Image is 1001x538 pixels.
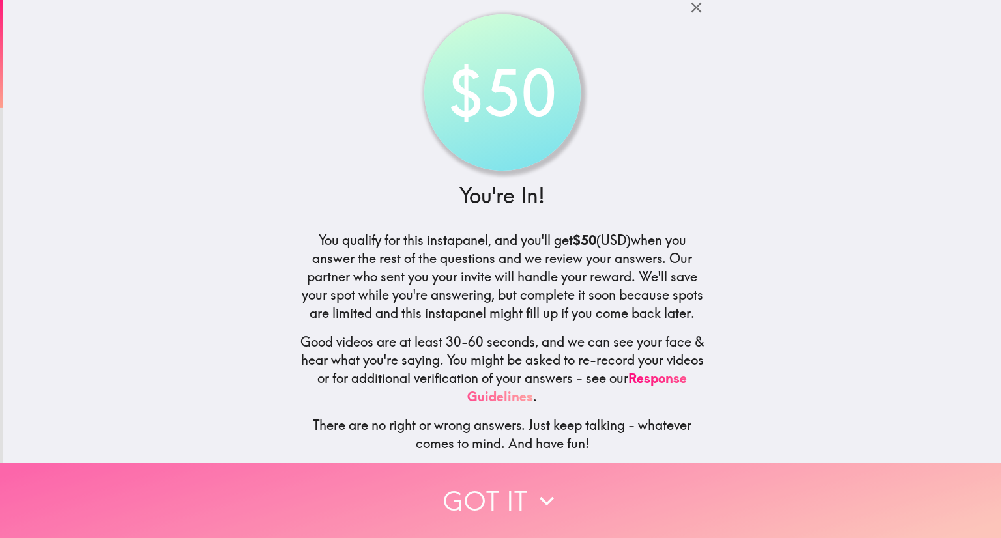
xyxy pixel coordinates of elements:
[299,416,706,453] h5: There are no right or wrong answers. Just keep talking - whatever comes to mind. And have fun!
[299,333,706,406] h5: Good videos are at least 30-60 seconds, and we can see your face & hear what you're saying. You m...
[430,20,575,165] div: $50
[299,231,706,322] h5: You qualify for this instapanel, and you'll get (USD) when you answer the rest of the questions a...
[299,181,706,210] h3: You're In!
[573,232,596,248] b: $50
[467,370,687,404] a: Response Guidelines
